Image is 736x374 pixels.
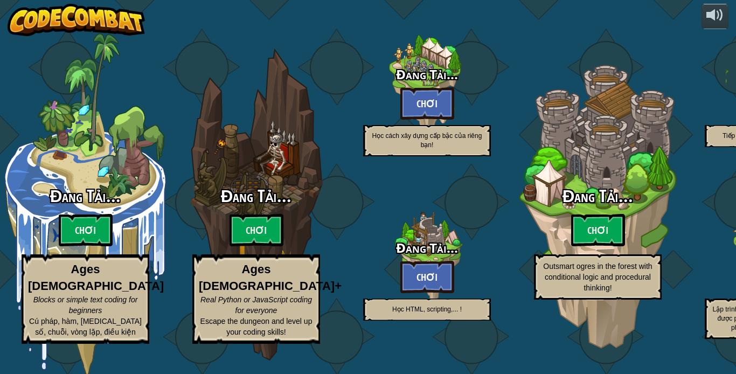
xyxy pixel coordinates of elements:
span: Cú pháp, hàm, [MEDICAL_DATA] số, chuỗi, vòng lặp, điều kiện [29,317,142,336]
span: Đang Tải... [50,184,121,207]
strong: Ages [DEMOGRAPHIC_DATA]+ [199,262,342,293]
btn: Chơi [59,214,113,246]
span: Outsmart ogres in the forest with conditional logic and procedural thinking! [543,262,652,292]
span: Đang Tải... [396,239,458,257]
span: Blocks or simple text coding for beginners [33,295,138,315]
img: CodeCombat - Learn how to code by playing a game [8,4,145,36]
span: Đang Tải... [396,65,458,83]
span: Học cách xây dựng cấp bậc của riêng bạn! [372,132,482,149]
div: Complete previous world to unlock [342,172,512,343]
span: Real Python or JavaScript coding for everyone [200,295,312,315]
strong: Ages [DEMOGRAPHIC_DATA] [28,262,164,293]
span: Escape the dungeon and level up your coding skills! [200,317,313,336]
span: Đang Tải... [221,184,292,207]
span: Học HTML, scripting,... ! [392,306,462,313]
btn: Chơi [230,214,283,246]
span: Đang Tải... [563,184,634,207]
btn: Chơi [571,214,625,246]
button: Tùy chỉnh âm lượng [702,4,728,29]
btn: Chơi [400,261,454,293]
btn: Chơi [400,87,454,120]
